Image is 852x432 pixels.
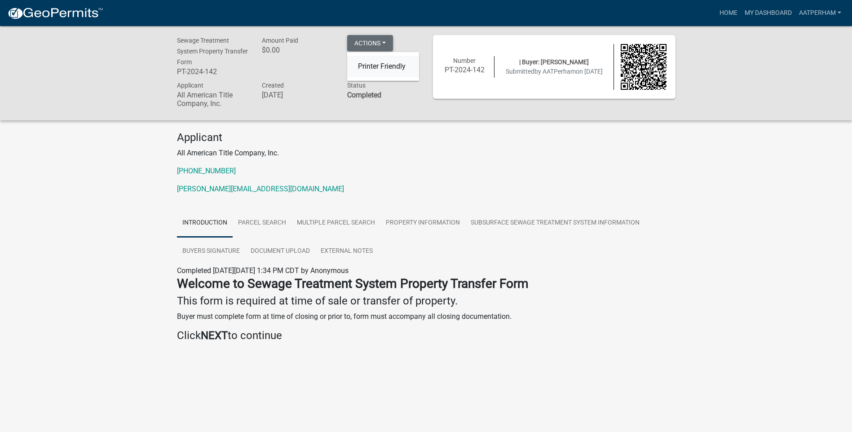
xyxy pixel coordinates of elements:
div: Actions [347,52,419,81]
a: Buyers Signature [177,237,245,266]
a: AATPerham [795,4,845,22]
strong: Completed [347,91,381,99]
a: External Notes [315,237,378,266]
a: Property Information [380,209,465,238]
a: My Dashboard [741,4,795,22]
h4: Click to continue [177,329,675,342]
a: Subsurface Sewage Treatment System Information [465,209,645,238]
a: Introduction [177,209,233,238]
span: Completed [DATE][DATE] 1:34 PM CDT by Anonymous [177,266,349,275]
span: Applicant [177,82,203,89]
a: [PERSON_NAME][EMAIL_ADDRESS][DOMAIN_NAME] [177,185,344,193]
img: QR code [621,44,667,90]
p: All American Title Company, Inc. [177,148,675,159]
a: Parcel search [233,209,291,238]
h4: This form is required at time of sale or transfer of property. [177,295,675,308]
span: Status [347,82,366,89]
p: Buyer must complete form at time of closing or prior to, form must accompany all closing document... [177,311,675,322]
span: | Buyer: [PERSON_NAME] [519,58,589,66]
a: Multiple Parcel Search [291,209,380,238]
h6: [DATE] [262,91,334,99]
a: [PHONE_NUMBER] [177,167,236,175]
span: Amount Paid [262,37,298,44]
h6: PT-2024-142 [177,67,249,76]
a: Home [716,4,741,22]
span: Sewage Treatment System Property Transfer Form [177,37,248,66]
a: Printer Friendly [347,56,419,77]
span: by AATPerham [534,68,576,75]
button: Actions [347,35,393,51]
a: Document Upload [245,237,315,266]
span: Created [262,82,284,89]
h6: All American Title Company, Inc. [177,91,249,108]
span: Number [453,57,476,64]
h4: Applicant [177,131,675,144]
h6: PT-2024-142 [442,66,488,74]
strong: Welcome to Sewage Treatment System Property Transfer Form [177,276,529,291]
span: Submitted on [DATE] [506,68,603,75]
strong: NEXT [201,329,228,342]
h6: $0.00 [262,46,334,54]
